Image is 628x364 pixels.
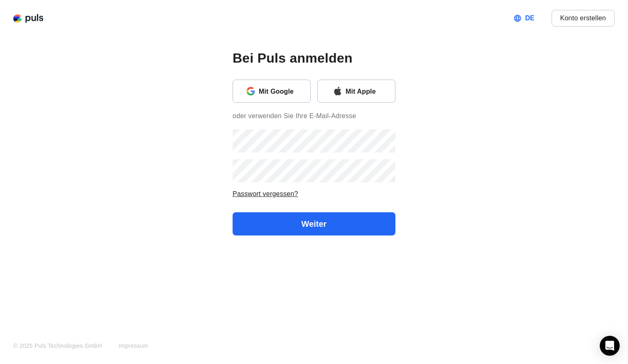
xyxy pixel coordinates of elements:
div: Intercom-Nachrichtendienst öffnen [600,336,620,356]
button: DE [507,10,543,27]
button: Mit Apple [317,80,395,103]
a: Impressum [118,342,148,349]
img: Puls project [13,13,43,23]
div: Mit Google [259,86,304,97]
p: oder verwenden Sie Ihre E-Mail-Adresse [233,103,395,126]
a: Konto erstellen [552,10,615,27]
button: Weiter [233,212,395,235]
span: © 2025 Puls Technologies GmbH [13,342,102,349]
button: Mit Google [233,80,311,103]
a: Passwort vergessen? [233,190,298,197]
div: Mit Apple [346,86,388,97]
h1: Bei Puls anmelden [233,50,395,66]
